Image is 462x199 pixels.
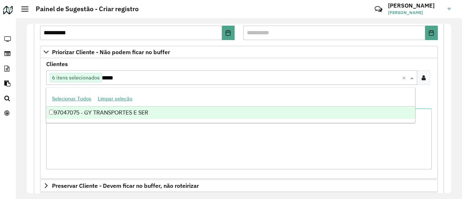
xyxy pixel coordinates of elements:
[52,183,199,189] span: Preservar Cliente - Devem ficar no buffer, não roteirizar
[46,86,178,93] small: Clientes que não podem ficar no Buffer – Máximo 50 PDVS
[40,179,438,192] a: Preservar Cliente - Devem ficar no buffer, não roteirizar
[40,46,438,58] a: Priorizar Cliente - Não podem ficar no buffer
[388,9,442,16] span: [PERSON_NAME]
[402,73,408,82] span: Clear all
[49,93,95,104] button: Selecionar Todos
[95,93,136,104] button: Limpar seleção
[222,26,235,40] button: Choose Date
[46,107,415,119] div: 97047075 - GY TRANSPORTES E SER
[50,73,101,82] span: 6 itens selecionados
[425,26,438,40] button: Choose Date
[46,60,68,68] label: Clientes
[29,5,139,13] h2: Painel de Sugestão - Criar registro
[52,49,170,55] span: Priorizar Cliente - Não podem ficar no buffer
[40,58,438,179] div: Priorizar Cliente - Não podem ficar no buffer
[46,87,415,123] ng-dropdown-panel: Options list
[388,2,442,9] h3: [PERSON_NAME]
[371,1,386,17] a: Contato Rápido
